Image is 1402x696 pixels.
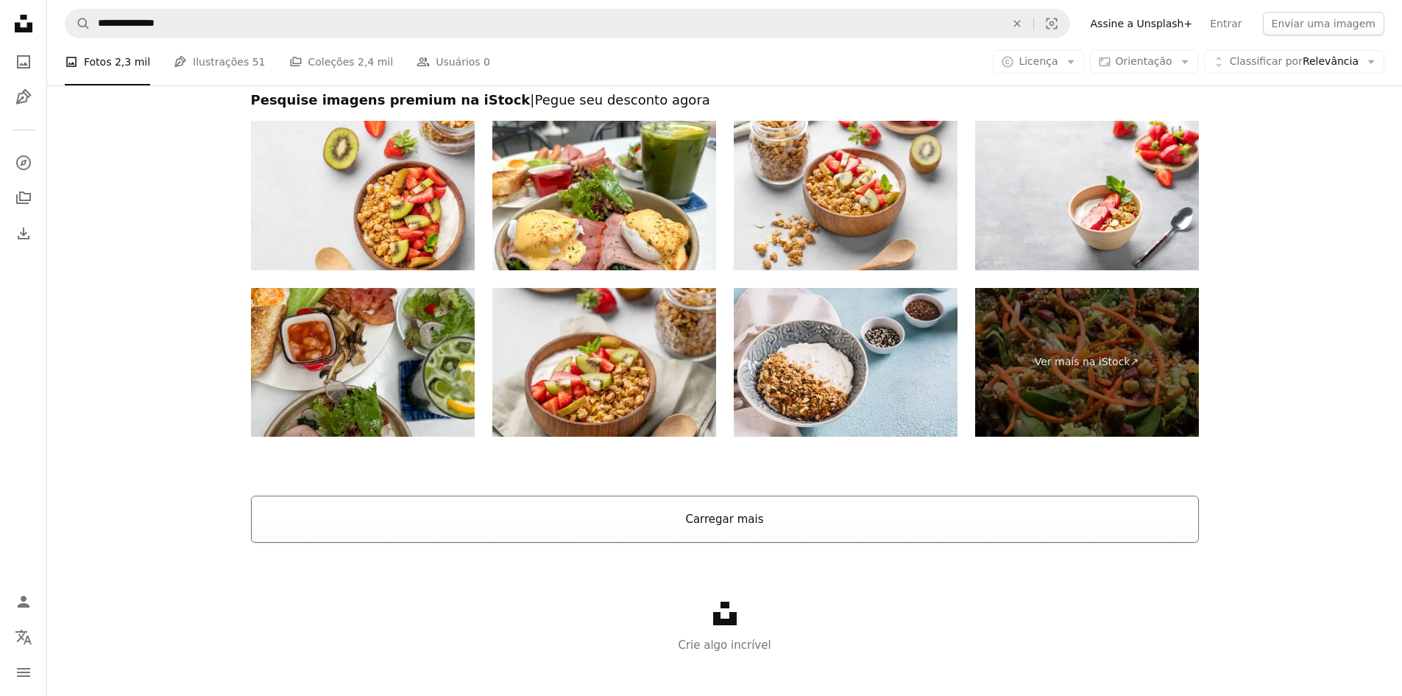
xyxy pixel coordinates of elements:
[251,288,475,437] img: Imagem do café da manhã frito na placa branca, bacia da salada lateral com alface, tomate de cere...
[9,82,38,112] a: Ilustrações
[1230,55,1303,67] span: Classificar por
[251,91,1199,109] h2: Pesquise imagens premium na iStock
[289,38,394,85] a: Coleções 2,4 mil
[417,38,490,85] a: Usuários 0
[9,183,38,213] a: Coleções
[1090,50,1198,74] button: Orientação
[9,622,38,652] button: Idioma
[9,658,38,687] button: Menu
[9,148,38,177] a: Explorar
[484,54,490,70] span: 0
[975,121,1199,270] img: Iogurte grego natural com granola e morangos em uma tigela sobre um fundo azul com frutas frescas.
[1082,12,1202,35] a: Assine a Unsplash+
[9,47,38,77] a: Fotos
[47,636,1402,654] p: Crie algo incrível
[1201,12,1250,35] a: Entrar
[1204,50,1384,74] button: Classificar porRelevância
[1019,55,1058,67] span: Licença
[1116,55,1172,67] span: Orientação
[9,219,38,248] a: Histórico de downloads
[66,10,91,38] button: Pesquise na Unsplash
[358,54,393,70] span: 2,4 mil
[530,92,709,108] span: | Pegue seu desconto agora
[1263,12,1384,35] button: Enviar uma imagem
[9,587,38,616] a: Entrar / Cadastrar-se
[1034,10,1069,38] button: Pesquisa visual
[9,9,38,41] a: Início — Unsplash
[1230,55,1359,69] span: Relevância
[975,288,1199,437] a: Ver mais na iStock↗
[251,121,475,270] img: Natural yogurt with granola, kiwi and strawberries in a wooden bowl on a light background with fr...
[734,288,957,437] img: Tigela com iogurte, muesli e nozes para um café da manhã saudável na mesa web banner
[251,496,1199,543] button: Carregar mais
[993,50,1083,74] button: Licença
[734,121,957,270] img: Natural yogurt with granola, kiwi and strawberries in a wooden bowl on a light background with fr...
[492,121,716,270] img: Imagem de ovos Benedict em uma bacia e bebida verde misturada do suco do abacate, do espinafre e ...
[174,38,265,85] a: Ilustrações 51
[252,54,266,70] span: 51
[65,9,1070,38] form: Pesquise conteúdo visual em todo o site
[1001,10,1033,38] button: Limpar
[492,288,716,437] img: Iogurte natural com granola, kiwi e morangos em uma tigela de madeira em um fundo claro com fruta...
